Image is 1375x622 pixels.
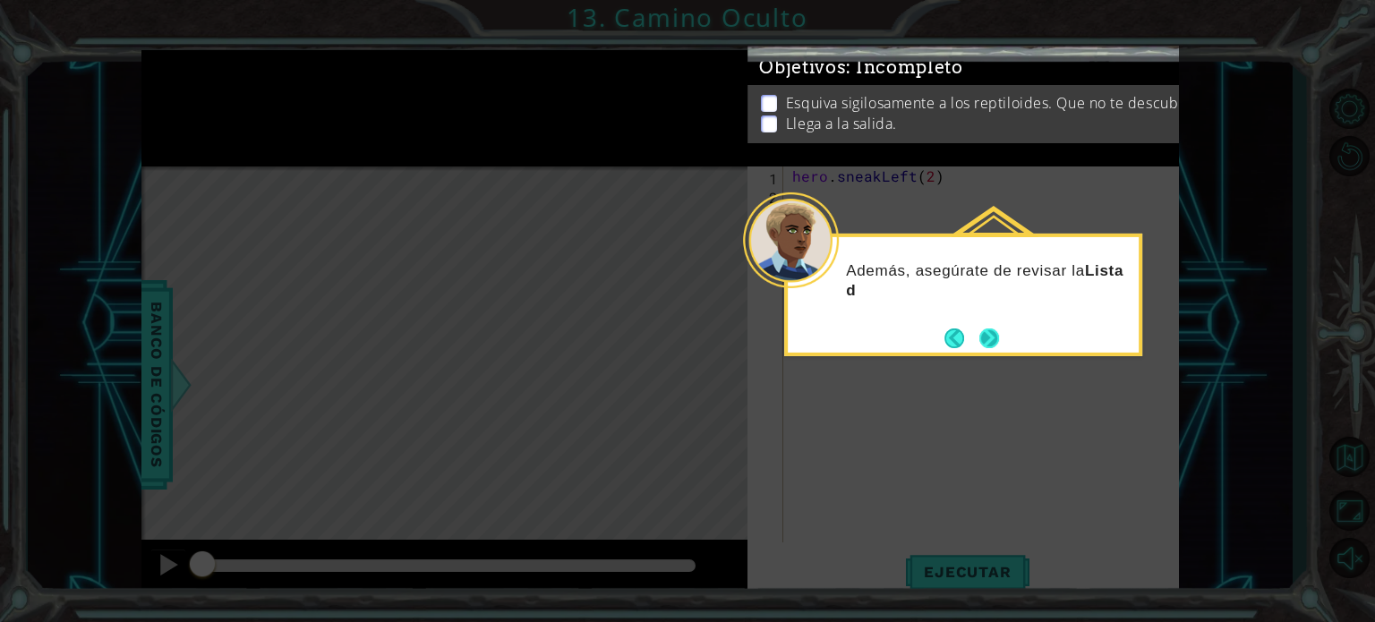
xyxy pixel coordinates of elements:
span: : Incompleto [846,64,962,86]
strong: Lista d [846,261,1123,298]
p: Esquiva sigilosamente a los reptiloides. Que no te descubran. [786,101,1205,121]
span: Objetivos [759,64,963,87]
p: Además, asegúrate de revisar la [846,260,1126,300]
button: Next [979,328,999,347]
button: Back [944,328,979,348]
p: Llega a la salida. [786,122,897,141]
